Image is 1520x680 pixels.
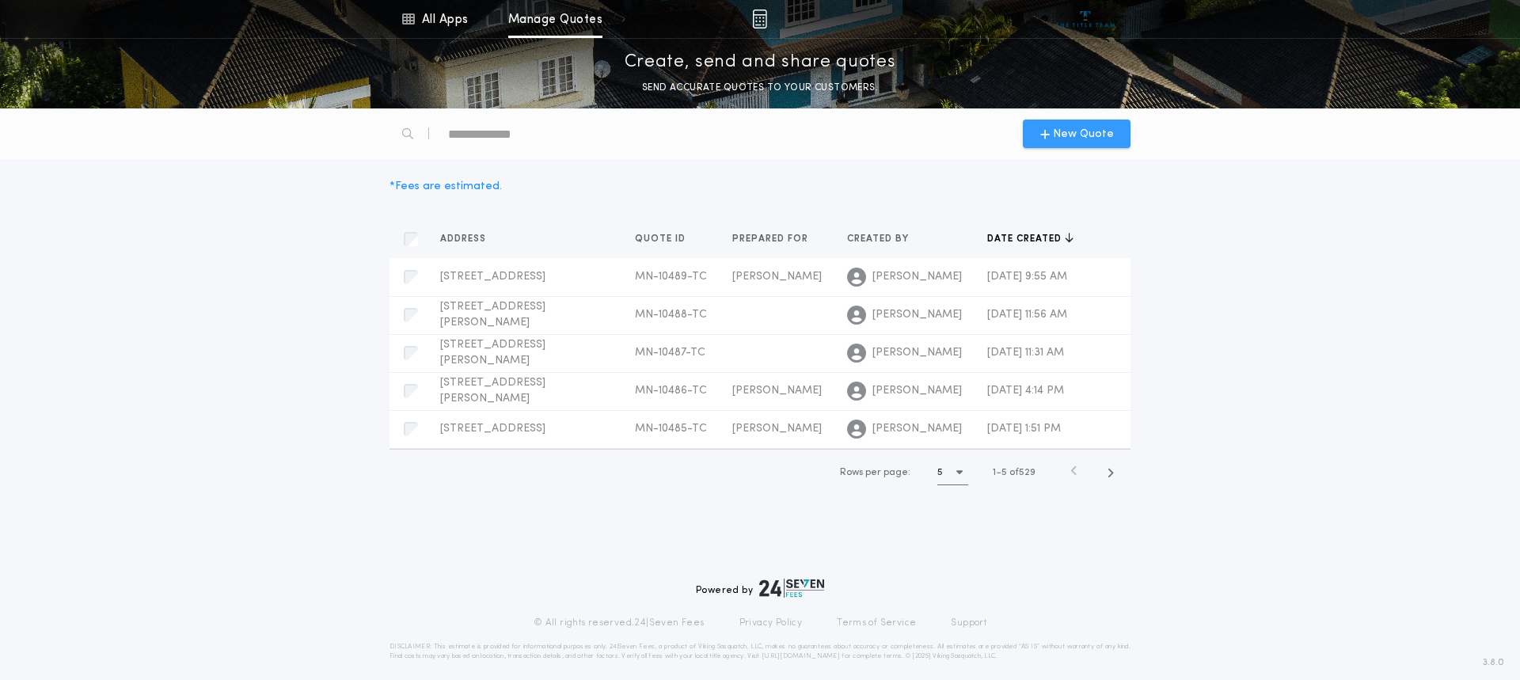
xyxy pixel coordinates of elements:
[389,642,1130,661] p: DISCLAIMER: This estimate is provided for informational purposes only. 24|Seven Fees, a product o...
[635,347,705,359] span: MN-10487-TC
[987,231,1073,247] button: Date created
[440,233,489,245] span: Address
[872,345,962,361] span: [PERSON_NAME]
[440,271,545,283] span: [STREET_ADDRESS]
[440,423,545,435] span: [STREET_ADDRESS]
[987,233,1065,245] span: Date created
[635,231,697,247] button: Quote ID
[993,468,996,477] span: 1
[440,377,545,405] span: [STREET_ADDRESS][PERSON_NAME]
[635,423,707,435] span: MN-10485-TC
[696,579,824,598] div: Powered by
[872,421,962,437] span: [PERSON_NAME]
[732,233,811,245] span: Prepared for
[440,301,545,329] span: [STREET_ADDRESS][PERSON_NAME]
[1009,465,1035,480] span: of 529
[440,231,498,247] button: Address
[847,233,912,245] span: Created by
[1056,11,1115,27] img: vs-icon
[987,271,1067,283] span: [DATE] 9:55 AM
[987,385,1064,397] span: [DATE] 4:14 PM
[440,339,545,367] span: [STREET_ADDRESS][PERSON_NAME]
[759,579,824,598] img: logo
[534,617,705,629] p: © All rights reserved. 24|Seven Fees
[872,269,962,285] span: [PERSON_NAME]
[635,271,707,283] span: MN-10489-TC
[1001,468,1007,477] span: 5
[642,80,878,96] p: SEND ACCURATE QUOTES TO YOUR CUSTOMERS.
[937,460,968,485] button: 5
[872,383,962,399] span: [PERSON_NAME]
[1053,126,1114,142] span: New Quote
[752,9,767,28] img: img
[937,465,943,481] h1: 5
[762,653,840,659] a: [URL][DOMAIN_NAME]
[840,468,910,477] span: Rows per page:
[389,178,502,195] div: * Fees are estimated.
[625,50,896,75] p: Create, send and share quotes
[987,423,1061,435] span: [DATE] 1:51 PM
[1023,120,1130,148] button: New Quote
[635,309,707,321] span: MN-10488-TC
[635,233,689,245] span: Quote ID
[1483,655,1504,670] span: 3.8.0
[635,385,707,397] span: MN-10486-TC
[847,231,921,247] button: Created by
[732,385,822,397] span: [PERSON_NAME]
[732,423,822,435] span: [PERSON_NAME]
[987,347,1064,359] span: [DATE] 11:31 AM
[732,271,822,283] span: [PERSON_NAME]
[872,307,962,323] span: [PERSON_NAME]
[951,617,986,629] a: Support
[987,309,1067,321] span: [DATE] 11:56 AM
[837,617,916,629] a: Terms of Service
[739,617,803,629] a: Privacy Policy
